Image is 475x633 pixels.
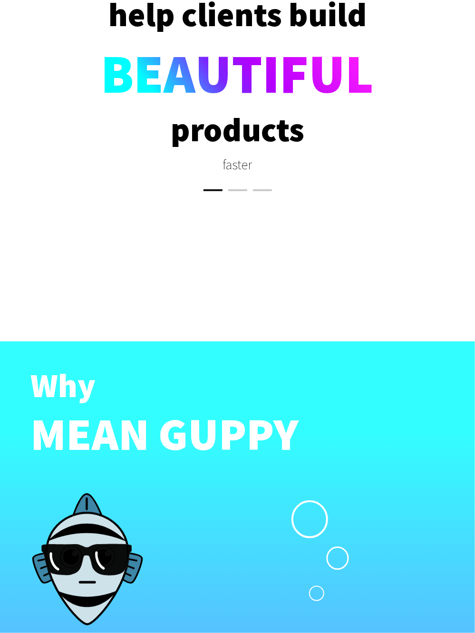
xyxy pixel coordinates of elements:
[101,41,374,108] p: BEAUTIFUL
[30,364,445,407] h3: Why
[204,189,223,191] button: slide item 1
[253,189,272,191] button: slide item 3
[228,189,247,191] button: slide item 2
[30,407,445,491] h2: MEAN GUPPY
[171,108,304,156] p: products
[223,156,252,177] p: faster
[30,491,145,627] img: Guppy Logo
